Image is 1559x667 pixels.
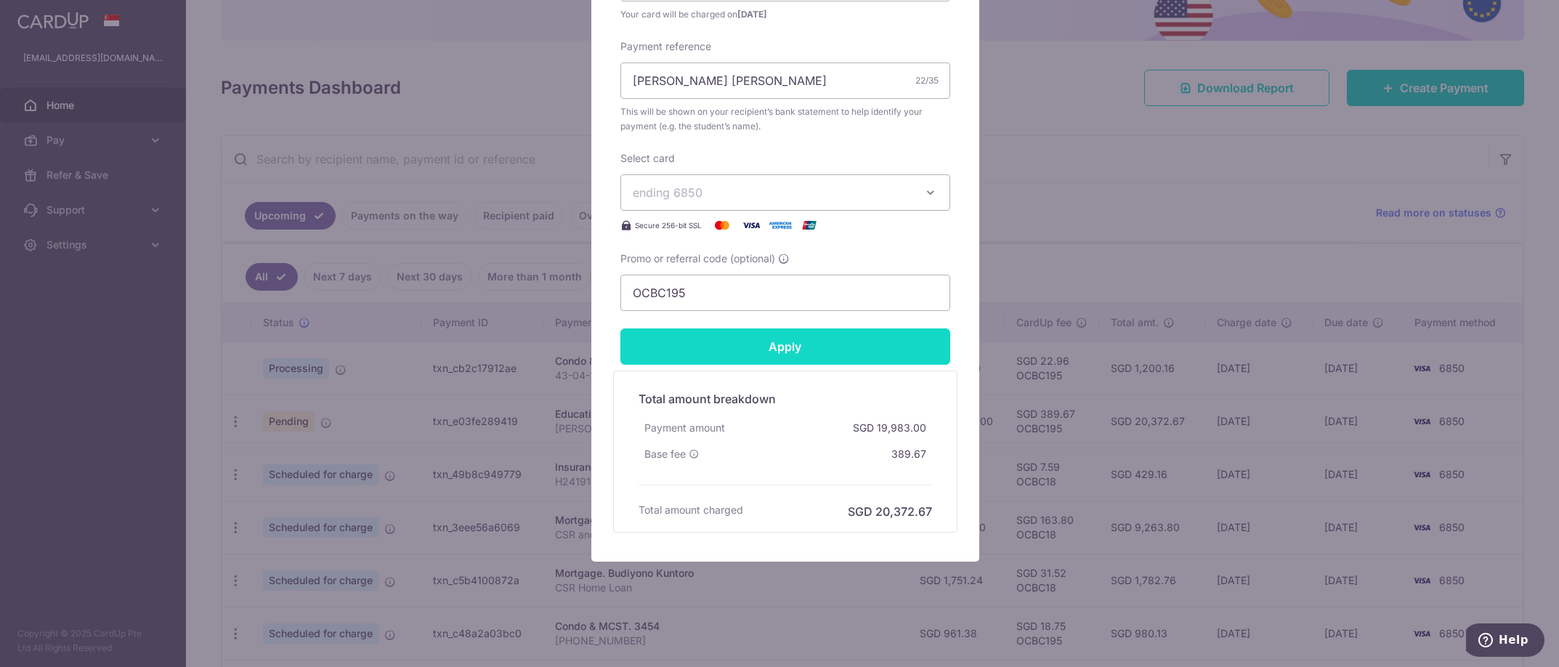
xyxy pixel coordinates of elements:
h5: Total amount breakdown [639,390,932,408]
button: ending 6850 [620,174,950,211]
label: Payment reference [620,39,711,54]
img: American Express [766,217,795,234]
iframe: Opens a widget where you can find more information [1466,623,1544,660]
h6: Total amount charged [639,503,743,517]
div: SGD 19,983.00 [847,415,932,441]
input: Apply [620,328,950,365]
span: Base fee [644,447,686,461]
img: UnionPay [795,217,824,234]
div: 22/35 [915,73,939,88]
label: Select card [620,151,675,166]
span: ending 6850 [633,185,702,200]
span: Secure 256-bit SSL [635,219,702,231]
img: Mastercard [708,217,737,234]
span: Your card will be charged on [620,7,950,22]
img: Visa [737,217,766,234]
div: 389.67 [886,441,932,467]
span: [DATE] [737,9,767,20]
span: Promo or referral code (optional) [620,251,775,266]
div: Payment amount [639,415,731,441]
h6: SGD 20,372.67 [848,503,932,520]
span: This will be shown on your recipient’s bank statement to help identify your payment (e.g. the stu... [620,105,950,134]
